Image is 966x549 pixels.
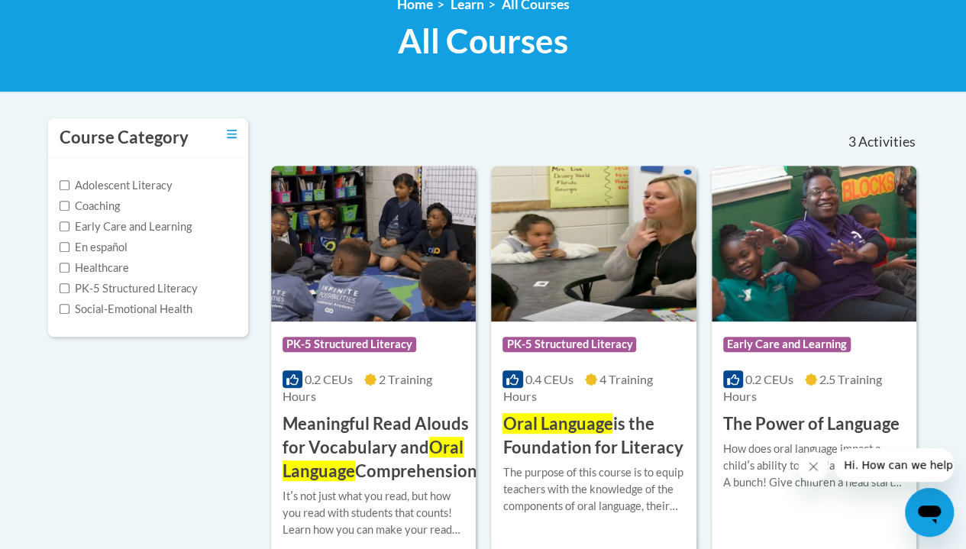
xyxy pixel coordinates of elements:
label: Healthcare [60,260,129,276]
h3: The Power of Language [723,412,900,436]
span: Early Care and Learning [723,337,851,352]
span: 0.2 CEUs [745,372,793,386]
input: Checkbox for Options [60,221,69,231]
span: 3 [848,134,855,150]
label: PK-5 Structured Literacy [60,280,198,297]
span: PK-5 Structured Literacy [283,337,416,352]
span: Hi. How can we help? [9,11,124,23]
label: Early Care and Learning [60,218,192,235]
span: Activities [858,134,916,150]
h3: is the Foundation for Literacy [502,412,684,460]
h3: Meaningful Read Alouds for Vocabulary and Comprehension [283,412,477,483]
img: Course Logo [271,166,476,321]
input: Checkbox for Options [60,263,69,273]
input: Checkbox for Options [60,180,69,190]
div: Itʹs not just what you read, but how you read with students that counts! Learn how you can make y... [283,488,464,538]
input: Checkbox for Options [60,201,69,211]
h3: Course Category [60,126,189,150]
label: Coaching [60,198,120,215]
label: Adolescent Literacy [60,177,173,194]
iframe: Close message [798,451,829,482]
span: PK-5 Structured Literacy [502,337,636,352]
span: Oral Language [502,413,612,434]
iframe: Button to launch messaging window [905,488,954,537]
img: Course Logo [491,166,696,321]
span: All Courses [398,21,568,61]
a: Toggle collapse [227,126,237,143]
img: Course Logo [712,166,916,321]
label: En español [60,239,128,256]
div: The purpose of this course is to equip teachers with the knowledge of the components of oral lang... [502,464,684,515]
input: Checkbox for Options [60,283,69,293]
input: Checkbox for Options [60,242,69,252]
label: Social-Emotional Health [60,301,192,318]
iframe: Message from company [835,448,954,482]
span: Oral Language [283,437,464,481]
span: 0.4 CEUs [525,372,573,386]
input: Checkbox for Options [60,304,69,314]
span: 0.2 CEUs [305,372,353,386]
div: How does oral language impact a childʹs ability to read later on in life? A bunch! Give children ... [723,441,905,491]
